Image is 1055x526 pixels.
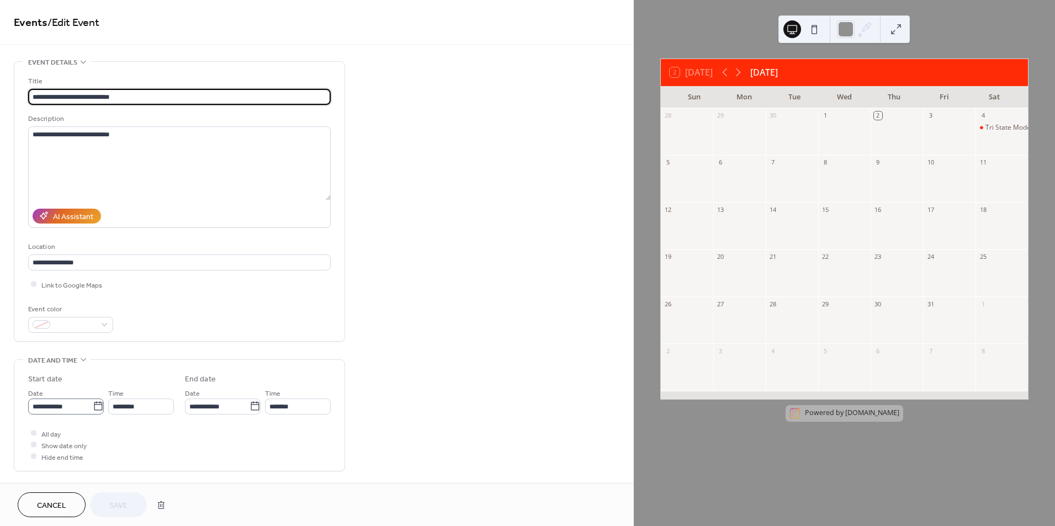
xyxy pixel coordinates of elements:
div: AI Assistant [53,211,93,222]
div: 2 [664,347,672,355]
div: 14 [769,205,777,214]
div: 30 [769,111,777,120]
span: Date [185,387,200,399]
div: Mon [719,86,769,108]
div: End date [185,374,216,385]
div: 5 [664,158,672,167]
div: 9 [874,158,882,167]
div: 17 [926,205,935,214]
div: Title [28,76,328,87]
div: 29 [717,111,725,120]
div: 31 [926,300,935,308]
div: 27 [717,300,725,308]
div: Event color [28,304,111,315]
div: 22 [821,253,830,261]
div: 1 [979,300,987,308]
div: 12 [664,205,672,214]
div: 7 [926,347,935,355]
span: Date [28,387,43,399]
div: 7 [769,158,777,167]
div: 28 [769,300,777,308]
div: 26 [664,300,672,308]
div: 4 [979,111,987,120]
div: Start date [28,374,62,385]
div: Tue [770,86,819,108]
span: All day [41,428,61,440]
div: Fri [919,86,969,108]
span: / Edit Event [47,12,99,34]
div: 1 [821,111,830,120]
div: 8 [979,347,987,355]
div: 8 [821,158,830,167]
span: Hide end time [41,451,83,463]
span: Event details [28,57,77,68]
span: Cancel [37,500,66,512]
span: Show date only [41,440,87,451]
div: 6 [874,347,882,355]
button: AI Assistant [33,209,101,224]
div: Wed [819,86,869,108]
div: 23 [874,253,882,261]
button: Cancel [18,492,86,517]
div: Tri State Model Club Metting [976,123,1028,132]
span: Date and time [28,355,77,366]
div: Description [28,113,328,125]
span: Link to Google Maps [41,279,102,291]
div: 28 [664,111,672,120]
div: Powered by [805,408,899,418]
div: Sun [670,86,719,108]
div: 2 [874,111,882,120]
div: Sat [969,86,1019,108]
div: 11 [979,158,987,167]
div: 20 [717,253,725,261]
div: 10 [926,158,935,167]
div: 5 [821,347,830,355]
div: 29 [821,300,830,308]
div: 19 [664,253,672,261]
div: 30 [874,300,882,308]
div: Thu [870,86,919,108]
div: Location [28,241,328,253]
a: [DOMAIN_NAME] [845,408,899,418]
a: Events [14,12,47,34]
div: 16 [874,205,882,214]
div: 25 [979,253,987,261]
div: [DATE] [750,66,778,79]
div: 6 [717,158,725,167]
div: 24 [926,253,935,261]
div: 4 [769,347,777,355]
div: 3 [717,347,725,355]
span: Time [108,387,124,399]
div: 21 [769,253,777,261]
div: 3 [926,111,935,120]
span: Time [265,387,280,399]
div: 15 [821,205,830,214]
div: 18 [979,205,987,214]
div: 13 [717,205,725,214]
